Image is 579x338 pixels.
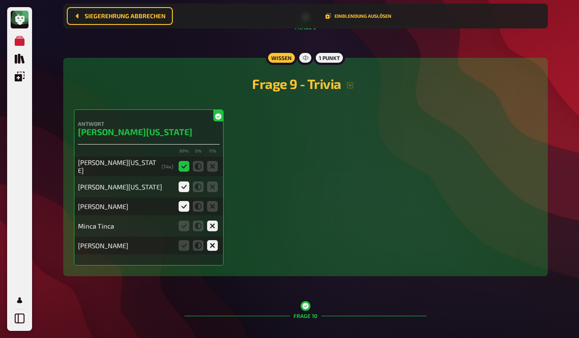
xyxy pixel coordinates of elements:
div: Minca Tinca [78,222,173,230]
div: Wissen [266,51,297,65]
small: 89 % [179,148,189,155]
div: [PERSON_NAME][US_STATE] [78,183,173,191]
span: Siegerehrung abbrechen [85,13,166,19]
a: Mein Konto [11,291,29,309]
h2: Frage 9 - Trivia [74,76,537,92]
div: [PERSON_NAME] [78,202,173,210]
small: 0 % [193,148,204,155]
h4: Antwort [78,121,220,127]
h3: [PERSON_NAME][US_STATE] [78,127,220,137]
a: Quiz Sammlung [11,50,29,68]
div: Frage 9 [184,2,427,52]
button: Siegerehrung abbrechen [67,7,173,25]
div: 1 Punkt [314,51,345,65]
a: Einblendungen [11,68,29,85]
button: Einblendung auslösen [326,13,391,19]
div: [PERSON_NAME][US_STATE] [78,158,158,174]
div: [PERSON_NAME] [78,241,173,249]
small: 11 % [207,148,218,155]
a: Meine Quizze [11,32,29,50]
div: ( 14 x) [162,163,173,169]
